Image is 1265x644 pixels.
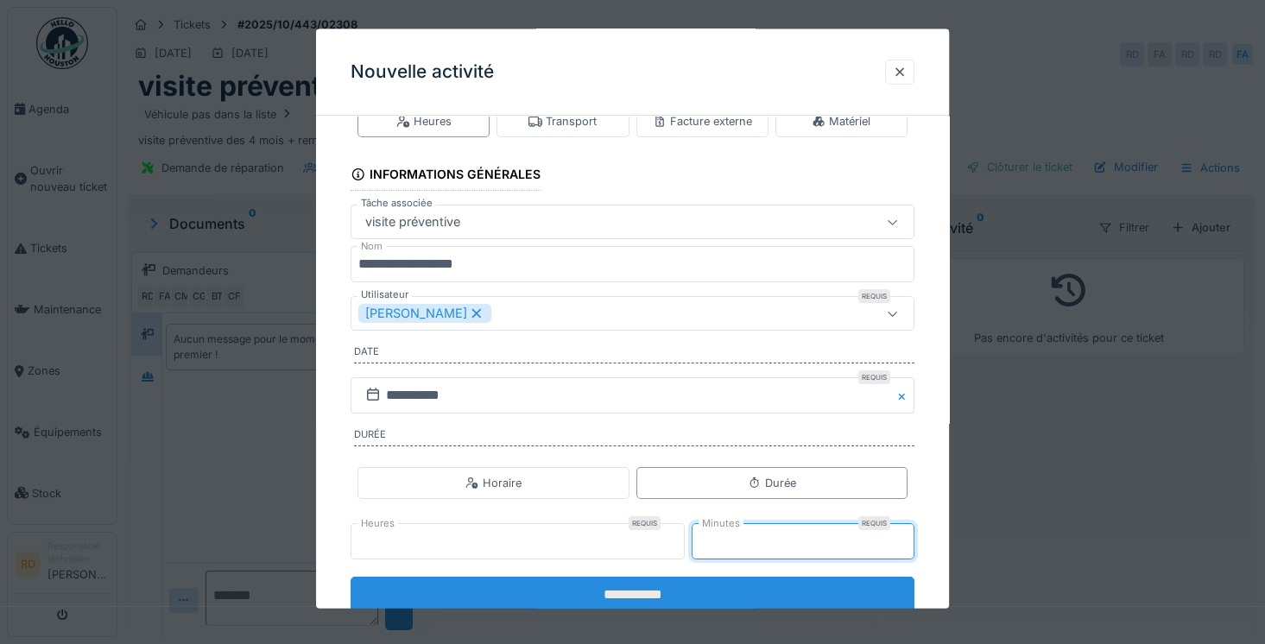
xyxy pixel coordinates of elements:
div: Requis [858,370,890,384]
div: Requis [629,516,661,530]
label: Heures [357,516,398,531]
label: Nom [357,239,386,254]
label: Durée [354,427,914,446]
div: Matériel [812,113,870,129]
label: Date [354,344,914,363]
div: Facture externe [653,113,752,129]
div: Requis [858,289,890,303]
div: Informations générales [351,161,541,191]
div: Durée [748,474,796,490]
div: [PERSON_NAME] [358,304,491,323]
div: visite préventive [358,212,467,231]
button: Close [895,377,914,414]
h3: Nouvelle activité [351,61,494,83]
div: Heures [396,113,452,129]
div: Transport [528,113,597,129]
label: Tâche associée [357,196,436,211]
label: Minutes [699,516,743,531]
label: Utilisateur [357,287,412,302]
div: Horaire [465,474,522,490]
div: Requis [858,516,890,530]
